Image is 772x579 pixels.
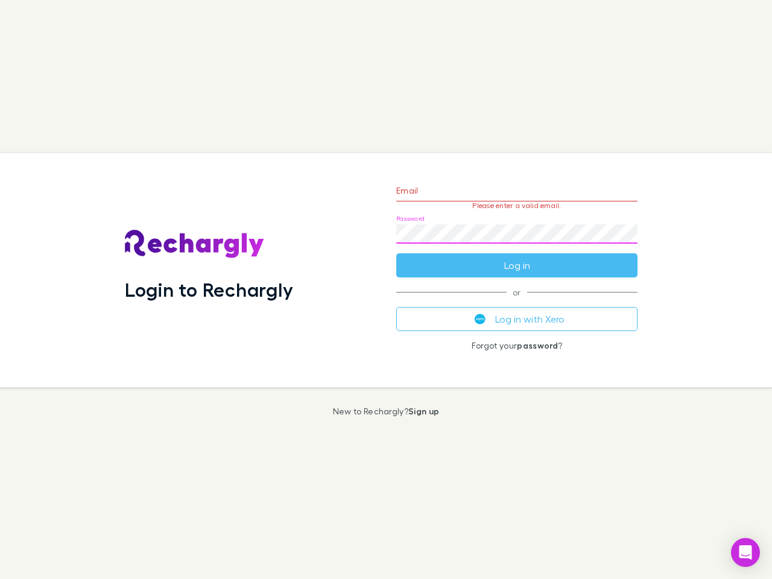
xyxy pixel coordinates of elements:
[125,278,293,301] h1: Login to Rechargly
[396,307,638,331] button: Log in with Xero
[396,341,638,350] p: Forgot your ?
[475,314,486,324] img: Xero's logo
[333,407,440,416] p: New to Rechargly?
[396,214,425,223] label: Password
[396,201,638,210] p: Please enter a valid email.
[517,340,558,350] a: password
[125,230,265,259] img: Rechargly's Logo
[731,538,760,567] div: Open Intercom Messenger
[408,406,439,416] a: Sign up
[396,253,638,277] button: Log in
